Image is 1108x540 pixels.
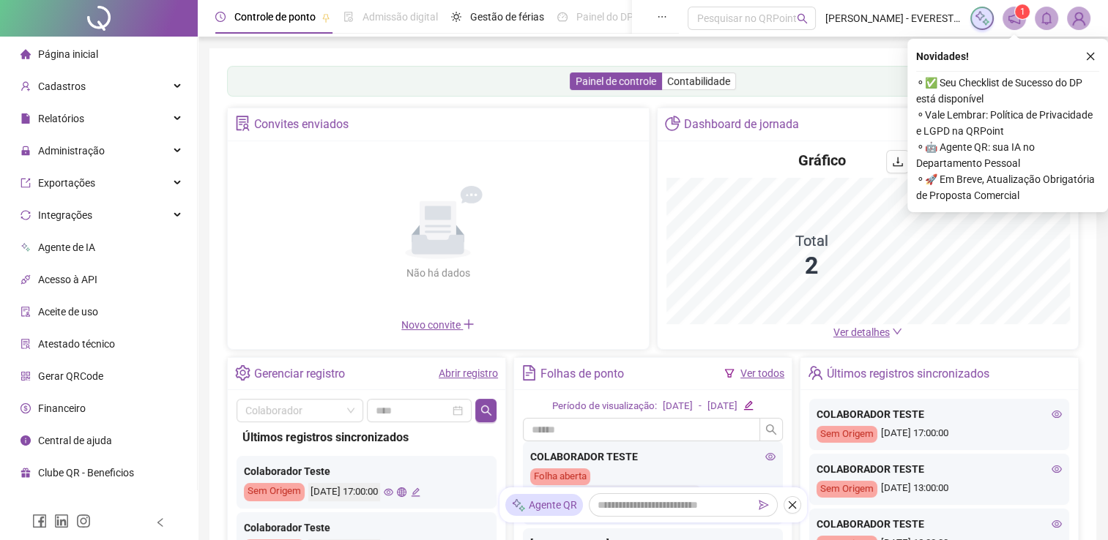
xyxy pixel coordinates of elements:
div: EVERESTE TOPOGRAFIA E GEODESIA [534,485,701,517]
span: file-text [521,365,537,380]
span: eye [1052,519,1062,529]
div: Sem Origem [244,483,305,501]
span: user-add [21,81,31,91]
span: sync [21,210,31,220]
span: Novo convite [401,319,475,331]
div: Não há dados [371,265,505,281]
span: pushpin [321,13,330,22]
span: Admissão digital [362,11,438,23]
span: edit [411,487,420,497]
span: Ver detalhes [833,326,890,338]
span: instagram [76,514,91,528]
span: left [155,517,166,528]
div: COLABORADOR TESTE [817,461,1062,477]
span: gift [21,468,31,478]
span: dashboard [557,12,568,22]
span: Página inicial [38,48,98,60]
span: Acesso à API [38,274,97,285]
div: Últimos registros sincronizados [827,361,989,386]
a: Ver todos [740,367,784,379]
span: lock [21,146,31,156]
span: down [892,326,902,337]
span: audit [21,307,31,317]
div: Últimos registros sincronizados [242,428,491,446]
span: Novidades ! [916,48,969,64]
span: team [808,365,823,380]
span: sun [451,12,461,22]
span: Controle de ponto [234,11,316,23]
div: Agente QR [505,494,583,516]
span: ellipsis [657,12,667,22]
span: global [397,487,406,497]
span: ⚬ Vale Lembrar: Política de Privacidade e LGPD na QRPoint [916,107,1099,139]
div: COLABORADOR TESTE [530,449,776,465]
img: sparkle-icon.fc2bf0ac1784a2077858766a79e2daf3.svg [974,10,990,26]
span: 1 [1020,7,1025,17]
span: search [797,13,808,24]
span: home [21,49,31,59]
span: Painel de controle [576,75,656,87]
span: api [21,274,31,285]
div: Folha aberta [530,468,590,485]
span: Agente de IA [38,241,95,253]
span: solution [235,116,250,131]
span: notification [1008,12,1021,25]
span: bell [1040,12,1053,25]
span: Gerar QRCode [38,370,103,382]
span: ⚬ ✅ Seu Checklist de Sucesso do DP está disponível [916,75,1099,107]
span: eye [1052,464,1062,474]
span: facebook [32,514,47,528]
h4: Gráfico [798,150,846,170]
span: Relatórios [38,113,84,124]
span: ⚬ 🚀 Em Breve, Atualização Obrigatória de Proposta Comercial [916,171,1099,203]
span: file-done [343,12,354,22]
span: setting [235,365,250,380]
span: Clube QR - Beneficios [38,467,134,479]
div: Colaborador Teste [244,520,489,536]
span: edit [743,400,753,410]
div: COLABORADOR TESTE [817,406,1062,422]
span: Administração [38,145,105,157]
span: Gestão de férias [470,11,544,23]
span: Exportações [38,177,95,189]
span: search [765,424,777,435]
div: COLABORADOR TESTE [817,516,1062,532]
div: - [699,399,702,414]
div: Colaborador Teste [244,463,489,479]
span: info-circle [21,435,31,446]
span: eye [765,451,776,462]
span: eye [1052,409,1062,419]
img: 95069 [1068,7,1090,29]
sup: 1 [1015,4,1030,19]
div: [DATE] [663,399,693,414]
div: Folhas de ponto [540,361,624,386]
span: qrcode [21,371,31,381]
span: eye [384,487,393,497]
div: Período de visualização: [552,399,657,414]
div: Convites enviados [254,112,349,137]
span: Aceite de uso [38,306,98,318]
span: Financeiro [38,402,86,414]
span: plus [463,318,475,330]
span: close [787,500,797,510]
span: Central de ajuda [38,435,112,446]
div: Gerenciar registro [254,361,345,386]
div: [DATE] 17:00:00 [817,426,1062,443]
span: ⚬ 🤖 Agente QR: sua IA no Departamento Pessoal [916,139,1099,171]
div: [DATE] 17:00:00 [308,483,380,501]
img: sparkle-icon.fc2bf0ac1784a2077858766a79e2daf3.svg [511,498,526,513]
div: Dashboard de jornada [684,112,799,137]
div: [DATE] 13:00:00 [817,481,1062,498]
span: export [21,178,31,188]
span: file [21,113,31,124]
div: [DATE] [707,399,737,414]
span: download [892,156,904,168]
span: [PERSON_NAME] - EVERESTE TOPOGRAFIA E GEODESIA [825,10,962,26]
span: Cadastros [38,80,86,92]
span: solution [21,339,31,349]
span: close [1085,51,1096,61]
span: Atestado técnico [38,338,115,350]
div: Sem Origem [817,481,877,498]
span: search [480,405,492,416]
div: Sem Origem [817,426,877,443]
